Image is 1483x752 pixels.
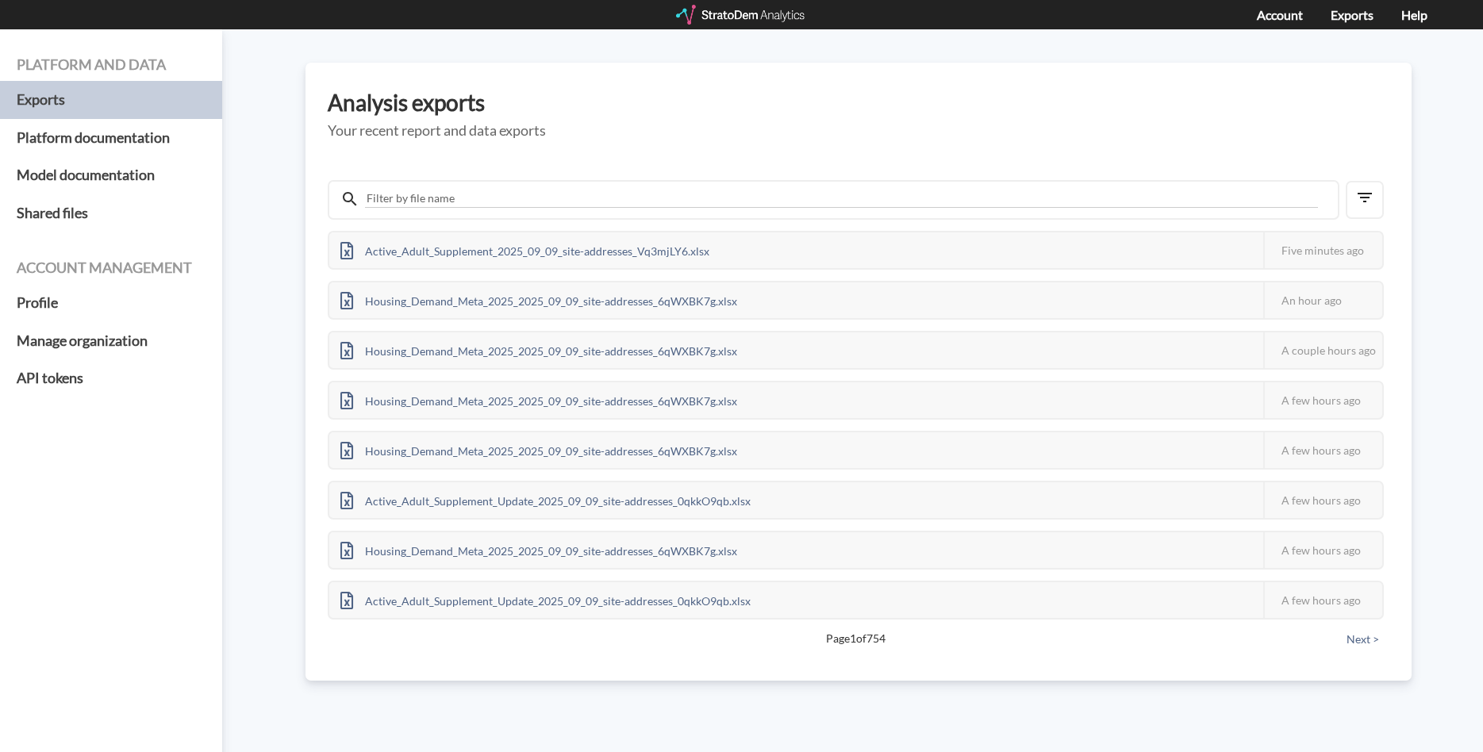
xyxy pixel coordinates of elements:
[17,359,206,397] a: API tokens
[1401,7,1427,22] a: Help
[1342,631,1384,648] button: Next >
[1263,282,1382,318] div: An hour ago
[17,57,206,73] h4: Platform and data
[17,260,206,276] h4: Account management
[1263,482,1382,518] div: A few hours ago
[17,194,206,232] a: Shared files
[329,492,762,505] a: Active_Adult_Supplement_Update_2025_09_09_site-addresses_0qkkO9qb.xlsx
[329,242,720,255] a: Active_Adult_Supplement_2025_09_09_site-addresses_Vq3mjLY6.xlsx
[329,392,748,405] a: Housing_Demand_Meta_2025_2025_09_09_site-addresses_6qWXBK7g.xlsx
[1263,382,1382,418] div: A few hours ago
[329,442,748,455] a: Housing_Demand_Meta_2025_2025_09_09_site-addresses_6qWXBK7g.xlsx
[1263,432,1382,468] div: A few hours ago
[329,592,762,605] a: Active_Adult_Supplement_Update_2025_09_09_site-addresses_0qkkO9qb.xlsx
[329,542,748,555] a: Housing_Demand_Meta_2025_2025_09_09_site-addresses_6qWXBK7g.xlsx
[17,156,206,194] a: Model documentation
[17,81,206,119] a: Exports
[329,232,720,268] div: Active_Adult_Supplement_2025_09_09_site-addresses_Vq3mjLY6.xlsx
[328,90,1389,115] h3: Analysis exports
[1263,532,1382,568] div: A few hours ago
[1263,332,1382,368] div: A couple hours ago
[1257,7,1303,22] a: Account
[329,432,748,468] div: Housing_Demand_Meta_2025_2025_09_09_site-addresses_6qWXBK7g.xlsx
[329,292,748,305] a: Housing_Demand_Meta_2025_2025_09_09_site-addresses_6qWXBK7g.xlsx
[17,119,206,157] a: Platform documentation
[329,332,748,368] div: Housing_Demand_Meta_2025_2025_09_09_site-addresses_6qWXBK7g.xlsx
[365,190,1318,208] input: Filter by file name
[383,631,1328,646] span: Page 1 of 754
[329,482,762,518] div: Active_Adult_Supplement_Update_2025_09_09_site-addresses_0qkkO9qb.xlsx
[329,532,748,568] div: Housing_Demand_Meta_2025_2025_09_09_site-addresses_6qWXBK7g.xlsx
[329,342,748,355] a: Housing_Demand_Meta_2025_2025_09_09_site-addresses_6qWXBK7g.xlsx
[329,382,748,418] div: Housing_Demand_Meta_2025_2025_09_09_site-addresses_6qWXBK7g.xlsx
[329,582,762,618] div: Active_Adult_Supplement_Update_2025_09_09_site-addresses_0qkkO9qb.xlsx
[1263,582,1382,618] div: A few hours ago
[17,284,206,322] a: Profile
[1263,232,1382,268] div: Five minutes ago
[1331,7,1374,22] a: Exports
[17,322,206,360] a: Manage organization
[328,123,1389,139] h5: Your recent report and data exports
[329,282,748,318] div: Housing_Demand_Meta_2025_2025_09_09_site-addresses_6qWXBK7g.xlsx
